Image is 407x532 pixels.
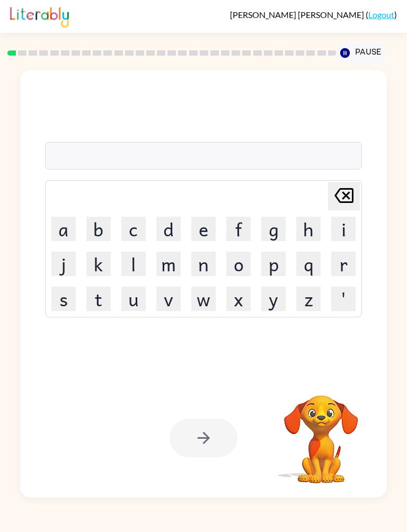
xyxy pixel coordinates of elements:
[331,217,356,241] button: i
[261,217,286,241] button: g
[156,287,181,311] button: v
[156,217,181,241] button: d
[191,287,216,311] button: w
[191,252,216,276] button: n
[368,10,394,20] a: Logout
[226,217,251,241] button: f
[86,217,111,241] button: b
[156,252,181,276] button: m
[86,287,111,311] button: t
[261,287,286,311] button: y
[51,217,76,241] button: a
[10,4,69,28] img: Literably
[331,287,356,311] button: '
[121,287,146,311] button: u
[226,252,251,276] button: o
[226,287,251,311] button: x
[296,287,321,311] button: z
[296,217,321,241] button: h
[230,10,366,20] span: [PERSON_NAME] [PERSON_NAME]
[261,252,286,276] button: p
[86,252,111,276] button: k
[51,252,76,276] button: j
[331,252,356,276] button: r
[296,252,321,276] button: q
[230,10,397,20] div: ( )
[268,379,374,485] video: Your browser must support playing .mp4 files to use Literably. Please try using another browser.
[191,217,216,241] button: e
[336,41,386,65] button: Pause
[121,217,146,241] button: c
[121,252,146,276] button: l
[51,287,76,311] button: s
